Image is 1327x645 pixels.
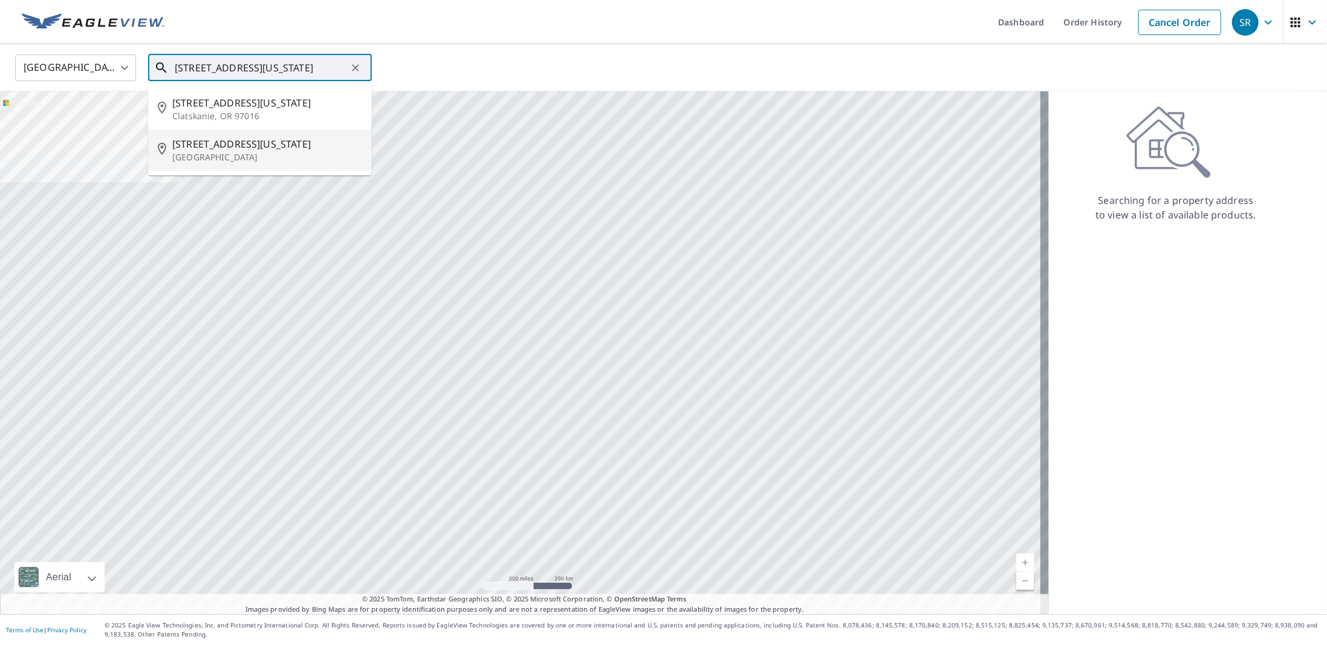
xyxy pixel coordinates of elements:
[15,51,136,85] div: [GEOGRAPHIC_DATA]
[362,594,687,604] span: © 2025 TomTom, Earthstar Geographics SIO, © 2025 Microsoft Corporation, ©
[47,626,86,634] a: Privacy Policy
[172,137,362,151] span: [STREET_ADDRESS][US_STATE]
[15,562,105,592] div: Aerial
[172,110,362,122] p: Clatskanie, OR 97016
[614,594,665,603] a: OpenStreetMap
[1016,554,1034,572] a: Current Level 5, Zoom In
[1016,572,1034,590] a: Current Level 5, Zoom Out
[6,626,86,634] p: |
[1095,193,1257,222] p: Searching for a property address to view a list of available products.
[667,594,687,603] a: Terms
[1232,9,1259,36] div: SR
[1138,10,1221,35] a: Cancel Order
[22,13,164,31] img: EV Logo
[172,96,362,110] span: [STREET_ADDRESS][US_STATE]
[42,562,75,592] div: Aerial
[175,51,347,85] input: Search by address or latitude-longitude
[172,151,362,163] p: [GEOGRAPHIC_DATA]
[6,626,44,634] a: Terms of Use
[105,621,1321,639] p: © 2025 Eagle View Technologies, Inc. and Pictometry International Corp. All Rights Reserved. Repo...
[347,59,364,76] button: Clear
